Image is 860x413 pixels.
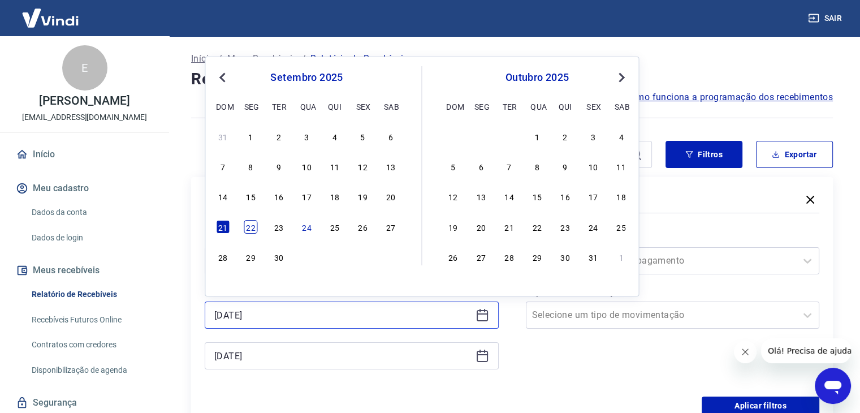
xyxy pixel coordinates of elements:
div: Choose terça-feira, 30 de setembro de 2025 [272,250,286,264]
div: Choose quarta-feira, 3 de setembro de 2025 [300,130,313,143]
a: Recebíveis Futuros Online [27,308,155,332]
div: Choose domingo, 26 de outubro de 2025 [446,250,460,264]
div: Choose terça-feira, 30 de setembro de 2025 [502,130,516,143]
div: Choose segunda-feira, 6 de outubro de 2025 [474,160,488,173]
div: month 2025-10 [445,128,630,265]
div: Choose quinta-feira, 2 de outubro de 2025 [559,130,572,143]
img: Vindi [14,1,87,35]
div: qui [559,100,572,113]
a: Meus Recebíveis [227,52,297,66]
button: Exportar [756,141,833,168]
div: Choose terça-feira, 7 de outubro de 2025 [502,160,516,173]
div: Choose terça-feira, 23 de setembro de 2025 [272,220,286,234]
p: Relatório de Recebíveis [310,52,408,66]
a: Saiba como funciona a programação dos recebimentos [599,91,833,104]
p: / [302,52,306,66]
div: Choose quinta-feira, 11 de setembro de 2025 [328,160,342,173]
div: Choose terça-feira, 14 de outubro de 2025 [502,190,516,203]
div: Choose quarta-feira, 1 de outubro de 2025 [300,250,313,264]
a: Relatório de Recebíveis [27,283,155,306]
div: Choose sábado, 13 de setembro de 2025 [384,160,397,173]
div: Choose terça-feira, 9 de setembro de 2025 [272,160,286,173]
div: Choose sábado, 20 de setembro de 2025 [384,190,397,203]
input: Data final [214,347,471,364]
button: Meus recebíveis [14,258,155,283]
div: Choose quinta-feira, 9 de outubro de 2025 [559,160,572,173]
div: Choose quarta-feira, 24 de setembro de 2025 [300,220,313,234]
div: Choose segunda-feira, 1 de setembro de 2025 [244,130,258,143]
div: Choose domingo, 12 de outubro de 2025 [446,190,460,203]
div: seg [244,100,258,113]
div: Choose segunda-feira, 22 de setembro de 2025 [244,220,258,234]
div: ter [272,100,286,113]
div: Choose quinta-feira, 25 de setembro de 2025 [328,220,342,234]
div: Choose sábado, 27 de setembro de 2025 [384,220,397,234]
div: Choose quinta-feira, 2 de outubro de 2025 [328,250,342,264]
div: Choose quarta-feira, 10 de setembro de 2025 [300,160,313,173]
button: Sair [806,8,846,29]
div: Choose domingo, 5 de outubro de 2025 [446,160,460,173]
div: Choose domingo, 19 de outubro de 2025 [446,220,460,234]
input: Data inicial [214,307,471,324]
label: Forma de Pagamento [528,231,818,245]
div: Choose sexta-feira, 24 de outubro de 2025 [586,220,600,234]
div: Choose quinta-feira, 30 de outubro de 2025 [559,250,572,264]
a: Disponibilização de agenda [27,359,155,382]
p: [EMAIL_ADDRESS][DOMAIN_NAME] [22,111,147,123]
div: Choose sexta-feira, 31 de outubro de 2025 [586,250,600,264]
div: Choose terça-feira, 2 de setembro de 2025 [272,130,286,143]
div: Choose sexta-feira, 17 de outubro de 2025 [586,190,600,203]
div: outubro 2025 [445,71,630,84]
div: Choose segunda-feira, 27 de outubro de 2025 [474,250,488,264]
a: Dados de login [27,226,155,249]
div: Choose domingo, 7 de setembro de 2025 [216,160,230,173]
div: qui [328,100,342,113]
div: dom [446,100,460,113]
div: Choose sábado, 1 de novembro de 2025 [615,250,628,264]
p: Início [191,52,214,66]
div: Choose sábado, 11 de outubro de 2025 [615,160,628,173]
div: Choose sábado, 4 de outubro de 2025 [615,130,628,143]
div: Choose quinta-feira, 4 de setembro de 2025 [328,130,342,143]
div: Choose sexta-feira, 19 de setembro de 2025 [356,190,369,203]
div: Choose domingo, 31 de agosto de 2025 [216,130,230,143]
a: Início [14,142,155,167]
button: Previous Month [215,71,229,84]
div: Choose quarta-feira, 17 de setembro de 2025 [300,190,313,203]
div: Choose sexta-feira, 5 de setembro de 2025 [356,130,369,143]
div: Choose sexta-feira, 26 de setembro de 2025 [356,220,369,234]
div: Choose segunda-feira, 29 de setembro de 2025 [244,250,258,264]
div: sab [615,100,628,113]
div: Choose sexta-feira, 12 de setembro de 2025 [356,160,369,173]
div: Choose sexta-feira, 3 de outubro de 2025 [586,130,600,143]
div: month 2025-09 [214,128,399,265]
a: Dados da conta [27,201,155,224]
div: Choose quinta-feira, 18 de setembro de 2025 [328,190,342,203]
div: Choose sábado, 4 de outubro de 2025 [384,250,397,264]
div: E [62,45,107,91]
div: Choose quarta-feira, 29 de outubro de 2025 [530,250,544,264]
div: Choose terça-feira, 21 de outubro de 2025 [502,220,516,234]
button: Filtros [665,141,742,168]
div: Choose sábado, 25 de outubro de 2025 [615,220,628,234]
h4: Relatório de Recebíveis [191,68,833,91]
div: sex [586,100,600,113]
div: Choose segunda-feira, 8 de setembro de 2025 [244,160,258,173]
span: Olá! Precisa de ajuda? [7,8,95,17]
button: Meu cadastro [14,176,155,201]
div: Choose sexta-feira, 10 de outubro de 2025 [586,160,600,173]
iframe: Botão para abrir a janela de mensagens [815,368,851,404]
div: dom [216,100,230,113]
div: Choose quinta-feira, 16 de outubro de 2025 [559,190,572,203]
div: Choose quarta-feira, 22 de outubro de 2025 [530,220,544,234]
div: setembro 2025 [214,71,399,84]
iframe: Fechar mensagem [734,341,757,363]
a: Contratos com credores [27,333,155,356]
label: Tipo de Movimentação [528,286,818,299]
div: Choose segunda-feira, 13 de outubro de 2025 [474,190,488,203]
div: Choose terça-feira, 28 de outubro de 2025 [502,250,516,264]
div: sex [356,100,369,113]
div: Choose segunda-feira, 20 de outubro de 2025 [474,220,488,234]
